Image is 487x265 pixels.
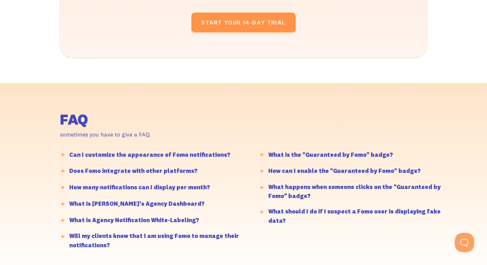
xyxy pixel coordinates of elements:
div: What happens when someone clicks on the "Guaranteed by Fomo" badge? [268,183,445,201]
div: Does Fomo integrate with other platforms? [69,166,197,176]
h2: FAQ [60,112,330,127]
div: sometimes you have to give a FAQ. [60,130,330,139]
iframe: Toggle Customer Support [455,233,474,252]
div: What is the "Guaranteed by Fomo" badge? [268,150,393,160]
div: What is [PERSON_NAME]'s Agency Dashboard? [69,199,205,209]
a: START YOUR 14-DAY TRIAL [191,13,296,33]
div: What should I do if I suspect a Fomo user is displaying fake data? [268,207,445,226]
div: What is Agency Notification White-Labeling? [69,216,199,225]
div: How many notifications can I display per month? [69,183,210,192]
div: How can I enable the "Guaranteed by Fomo" badge? [268,166,421,176]
div: Can I customize the appearance of Fomo notifications? [69,150,230,160]
div: Will my clients know that I am using Fomo to manage their notifications? [69,232,246,250]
